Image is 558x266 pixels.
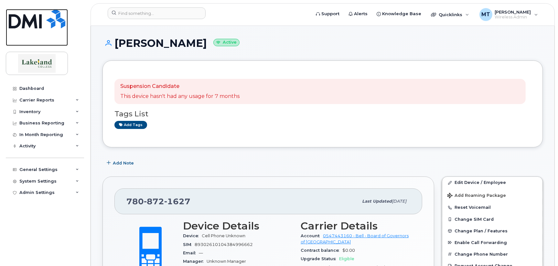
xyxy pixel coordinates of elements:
span: Add Note [113,160,134,166]
span: Add Roaming Package [447,193,506,199]
span: 89302610104384996662 [195,242,253,247]
button: Add Note [102,157,139,169]
a: 0547443160 - Bell - Board of Governors of [GEOGRAPHIC_DATA] [301,233,409,244]
a: Add tags [114,121,147,129]
span: — [199,250,203,255]
span: Unknown Manager [207,259,246,264]
button: Add Roaming Package [442,188,542,202]
span: Last updated [362,199,392,204]
span: 780 [126,197,190,206]
span: Manager [183,259,207,264]
button: Change SIM Card [442,214,542,225]
span: Email [183,250,199,255]
h3: Tags List [114,110,531,118]
span: $0.00 [342,248,355,253]
span: [DATE] [392,199,406,204]
span: 872 [144,197,164,206]
p: Suspension Candidate [120,83,240,90]
span: Contract balance [301,248,342,253]
p: This device hasn't had any usage for 7 months [120,93,240,100]
h3: Device Details [183,220,293,232]
button: Enable Call Forwarding [442,237,542,249]
button: Change Plan / Features [442,225,542,237]
small: Active [213,39,240,46]
span: Cell Phone Unknown [202,233,245,238]
h1: [PERSON_NAME] [102,37,543,49]
span: Enable Call Forwarding [455,240,507,245]
span: Eligible [339,256,354,261]
span: Change Plan / Features [455,229,508,233]
span: Upgrade Status [301,256,339,261]
button: Reset Voicemail [442,202,542,213]
button: Change Phone Number [442,249,542,260]
span: Device [183,233,202,238]
a: Edit Device / Employee [442,177,542,188]
span: Account [301,233,323,238]
span: SIM [183,242,195,247]
h3: Carrier Details [301,220,411,232]
span: 1627 [164,197,190,206]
